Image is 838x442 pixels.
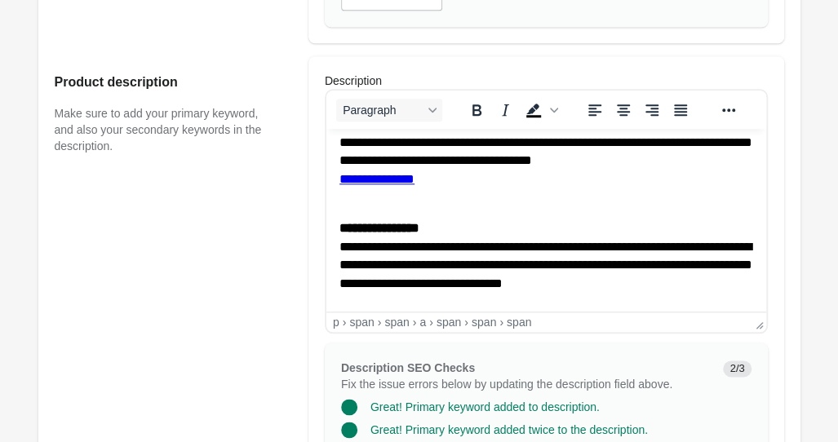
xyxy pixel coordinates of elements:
div: span [507,316,531,329]
iframe: Rich Text Area [326,129,766,312]
button: Italic [491,99,519,122]
span: Great! Primary keyword added to description. [370,400,600,413]
h2: Product description [55,73,276,92]
div: › [499,316,503,329]
button: Justify [667,99,694,122]
button: Reveal or hide additional toolbar items [715,99,743,122]
div: span [349,316,374,329]
span: Description SEO Checks [341,361,475,374]
div: a [419,316,426,329]
div: › [429,316,433,329]
button: Align right [638,99,666,122]
p: Fix the issue errors below by updating the description field above. [341,376,711,392]
div: Background color [520,99,561,122]
div: Press the Up and Down arrow keys to resize the editor. [749,312,766,332]
span: Paragraph [343,104,423,117]
button: Align left [581,99,609,122]
button: Bold [463,99,490,122]
button: Align center [610,99,637,122]
p: Make sure to add your primary keyword, and also your secondary keywords in the description. [55,105,276,154]
div: p [333,316,339,329]
button: Blocks [336,99,442,122]
div: › [378,316,382,329]
span: Great! Primary keyword added twice to the description. [370,423,648,436]
div: span [472,316,496,329]
div: span [384,316,409,329]
div: › [464,316,468,329]
div: › [413,316,417,329]
span: 2/3 [723,360,751,377]
div: › [343,316,347,329]
div: span [437,316,461,329]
